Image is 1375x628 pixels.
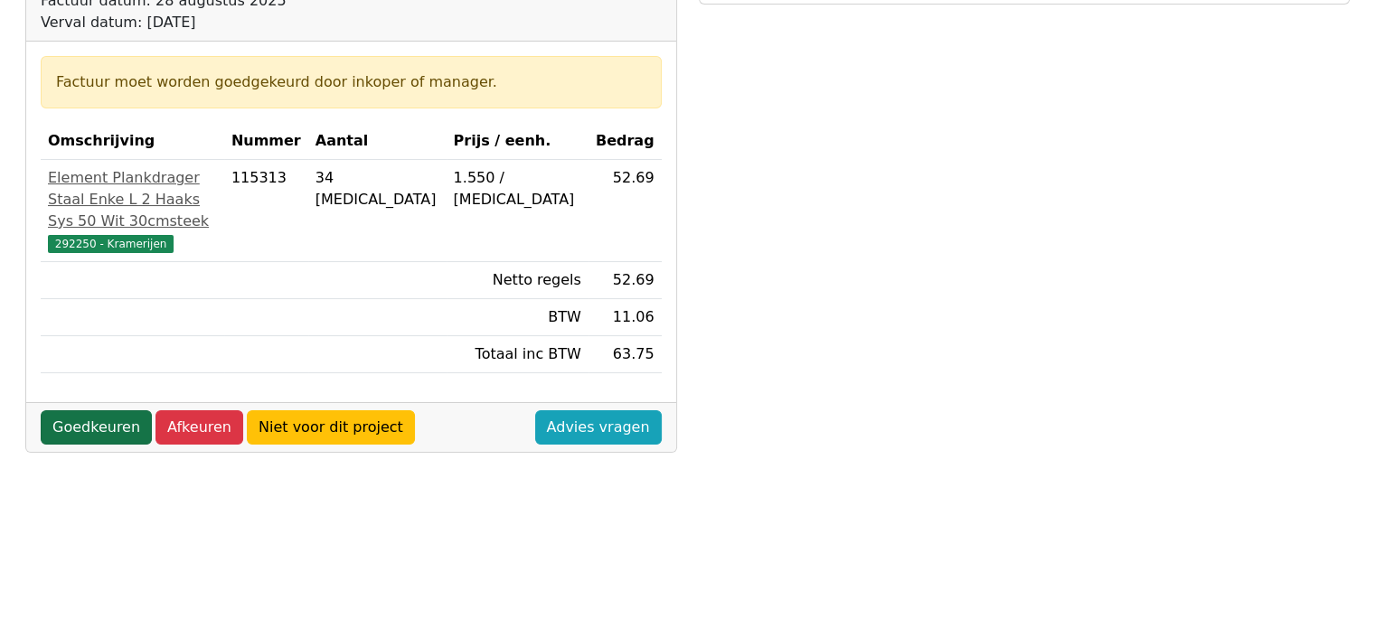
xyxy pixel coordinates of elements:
[315,167,439,211] div: 34 [MEDICAL_DATA]
[56,71,646,93] div: Factuur moet worden goedgekeurd door inkoper of manager.
[589,160,662,262] td: 52.69
[41,410,152,445] a: Goedkeuren
[48,235,174,253] span: 292250 - Kramerijen
[447,336,589,373] td: Totaal inc BTW
[247,410,415,445] a: Niet voor dit project
[447,299,589,336] td: BTW
[224,160,308,262] td: 115313
[48,167,217,254] a: Element Plankdrager Staal Enke L 2 Haaks Sys 50 Wit 30cmsteek292250 - Kramerijen
[447,123,589,160] th: Prijs / eenh.
[308,123,447,160] th: Aantal
[155,410,243,445] a: Afkeuren
[41,12,526,33] div: Verval datum: [DATE]
[589,262,662,299] td: 52.69
[535,410,662,445] a: Advies vragen
[224,123,308,160] th: Nummer
[447,262,589,299] td: Netto regels
[41,123,224,160] th: Omschrijving
[589,299,662,336] td: 11.06
[48,167,217,232] div: Element Plankdrager Staal Enke L 2 Haaks Sys 50 Wit 30cmsteek
[454,167,581,211] div: 1.550 / [MEDICAL_DATA]
[589,336,662,373] td: 63.75
[589,123,662,160] th: Bedrag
